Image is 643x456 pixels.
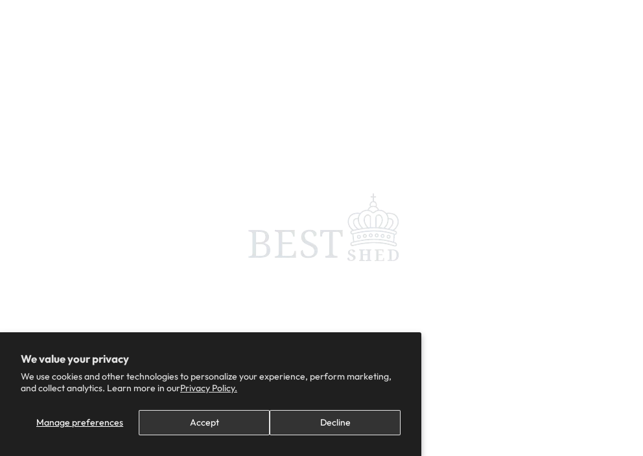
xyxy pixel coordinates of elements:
[21,410,139,435] button: Manage preferences
[21,370,401,394] p: We use cookies and other technologies to personalize your experience, perform marketing, and coll...
[21,353,401,365] h2: We value your privacy
[180,382,237,394] a: Privacy Policy.
[36,416,123,428] span: Manage preferences
[139,410,270,435] button: Accept
[270,410,401,435] button: Decline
